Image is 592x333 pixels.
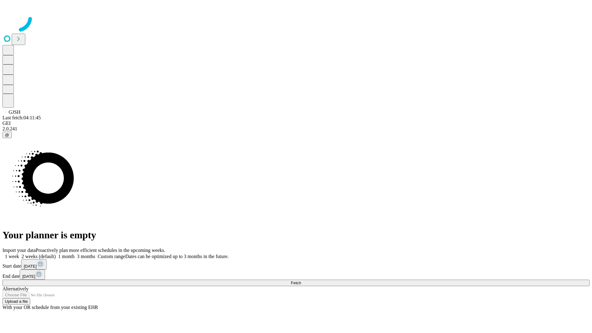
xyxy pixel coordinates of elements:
[291,281,301,285] span: Fetch
[2,121,590,126] div: GEI
[125,254,228,259] span: Dates can be optimized up to 3 months in the future.
[2,229,590,241] h1: Your planner is empty
[22,274,35,279] span: [DATE]
[98,254,125,259] span: Custom range
[9,109,20,115] span: GJSH
[5,133,9,137] span: @
[2,115,41,120] span: Last fetch: 04:11:45
[2,269,590,280] div: End date
[21,259,47,269] button: [DATE]
[20,269,45,280] button: [DATE]
[58,254,75,259] span: 1 month
[2,305,98,310] span: With your OR schedule from your existing EHR
[36,248,165,253] span: Proactively plan more efficient schedules in the upcoming weeks.
[22,254,56,259] span: 2 weeks (default)
[2,248,36,253] span: Import your data
[2,132,12,138] button: @
[2,126,590,132] div: 2.0.241
[24,264,37,269] span: [DATE]
[2,298,30,305] button: Upload a file
[2,259,590,269] div: Start date
[77,254,95,259] span: 3 months
[2,280,590,286] button: Fetch
[2,286,28,291] span: Alternatively
[5,254,19,259] span: 1 week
